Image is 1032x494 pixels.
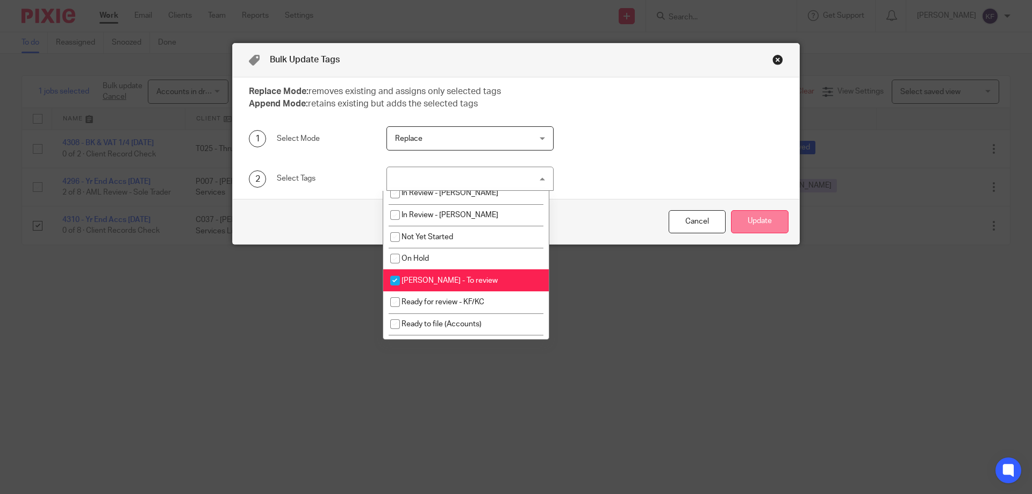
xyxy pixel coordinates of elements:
span: On Hold [402,255,429,262]
div: Select Tags [277,173,370,184]
span: removes existing and assigns only selected tags [249,87,501,96]
b: Append Mode: [249,99,308,108]
span: In Review - [PERSON_NAME] [402,189,498,197]
span: Ready for review - KF/KC [402,298,484,306]
span: Replace [395,135,422,142]
span: Bulk Update Tags [270,55,340,64]
div: Close this dialog window [772,54,783,65]
span: retains existing but adds the selected tags [249,99,478,108]
div: Close this dialog window [669,210,726,233]
b: Replace Mode: [249,87,309,96]
span: Not Yet Started [402,233,453,241]
div: 2 [249,170,266,188]
span: [PERSON_NAME] - To review [402,277,498,284]
span: Ready to file (Accounts) [402,320,482,328]
button: Update [731,210,789,233]
span: In Review - [PERSON_NAME] [402,211,498,219]
div: 1 [249,130,266,147]
div: Select Mode [277,133,370,144]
